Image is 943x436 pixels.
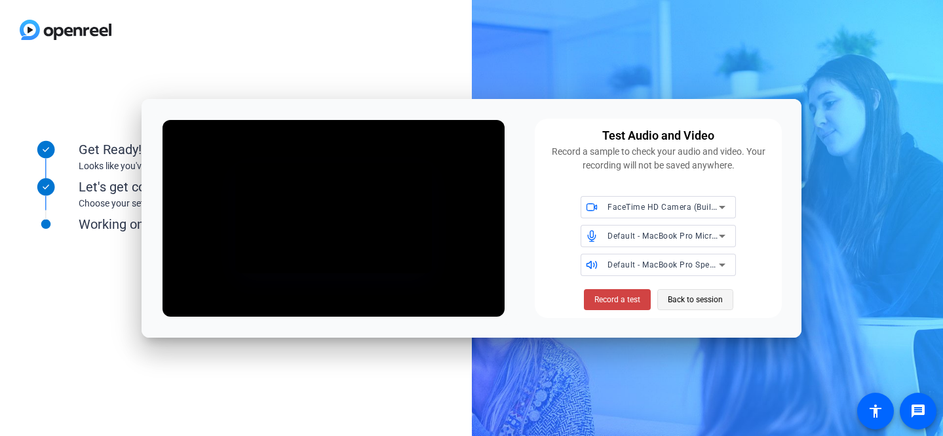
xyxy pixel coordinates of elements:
mat-icon: message [910,403,926,419]
div: Get Ready! [79,140,341,159]
span: Back to session [668,287,723,312]
div: Working on our magic. [79,214,341,234]
mat-icon: accessibility [868,403,883,419]
div: Choose your settings [79,197,341,210]
button: Back to session [657,289,733,310]
button: Record a test [584,289,651,310]
span: Default - MacBook Pro Speakers (Built-in) [607,259,765,269]
span: FaceTime HD Camera (Built-in) (05ac:8514) [607,201,776,212]
div: Test Audio and Video [602,127,714,145]
div: Let's get connected. [79,177,341,197]
div: Record a sample to check your audio and video. Your recording will not be saved anywhere. [543,145,774,172]
span: Default - MacBook Pro Microphone (Built-in) [607,230,776,241]
span: Record a test [594,294,640,306]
